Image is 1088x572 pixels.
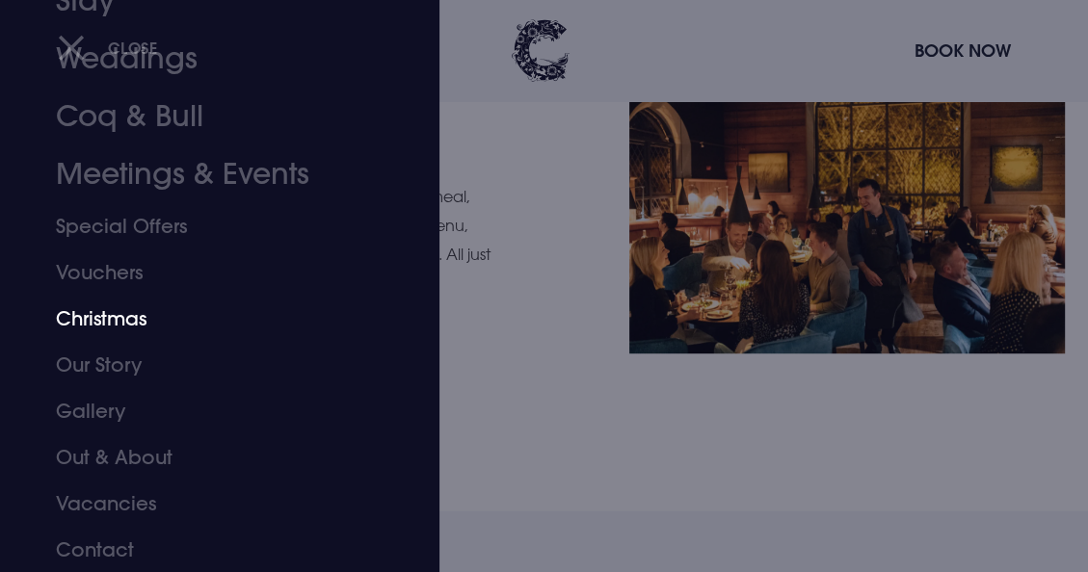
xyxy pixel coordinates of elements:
[56,249,358,296] a: Vouchers
[108,38,158,58] span: Close
[56,203,358,249] a: Special Offers
[58,28,158,67] button: Close
[56,30,358,88] a: Weddings
[56,342,358,388] a: Our Story
[56,434,358,481] a: Out & About
[56,481,358,527] a: Vacancies
[56,388,358,434] a: Gallery
[56,88,358,145] a: Coq & Bull
[56,145,358,203] a: Meetings & Events
[56,296,358,342] a: Christmas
